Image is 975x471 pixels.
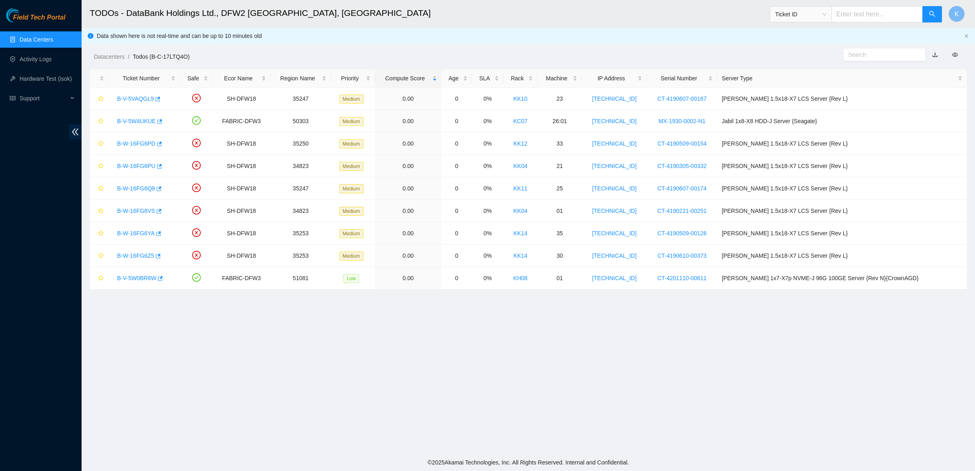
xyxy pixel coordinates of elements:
[441,245,472,267] td: 0
[192,206,201,214] span: close-circle
[82,454,975,471] footer: © 2025 Akamai Technologies, Inc. All Rights Reserved. Internal and Confidential.
[775,8,827,20] span: Ticket ID
[955,9,959,19] span: K
[117,230,155,237] a: B-W-16FG6YA
[441,177,472,200] td: 0
[375,267,441,290] td: 0.00
[98,141,104,147] span: star
[657,275,707,281] a: CT-4201110-00611
[192,184,201,192] span: close-circle
[592,140,636,147] a: [TECHNICAL_ID]
[592,95,636,102] a: [TECHNICAL_ID]
[537,245,582,267] td: 30
[717,155,967,177] td: [PERSON_NAME] 1.5x18-X7 LCS Server {Rev L}
[375,133,441,155] td: 0.00
[964,33,969,39] button: close
[270,222,331,245] td: 35253
[339,252,363,261] span: Medium
[213,133,270,155] td: SH-DFW18
[213,200,270,222] td: SH-DFW18
[339,95,363,104] span: Medium
[717,267,967,290] td: [PERSON_NAME] 1x7-X7p NVME-J 96G 100GE Server {Rev N}{CrownAGD}
[375,88,441,110] td: 0.00
[831,6,923,22] input: Enter text here...
[514,230,527,237] a: KK14
[658,118,705,124] a: MX-1930-0002-N1
[192,273,201,282] span: check-circle
[926,48,944,61] button: download
[848,50,914,59] input: Search
[192,251,201,259] span: close-circle
[537,110,582,133] td: 26:01
[932,51,938,58] a: download
[20,75,72,82] a: Hardware Test (isok)
[592,118,636,124] a: [TECHNICAL_ID]
[472,200,503,222] td: 0%
[472,267,503,290] td: 0%
[98,163,104,170] span: star
[98,208,104,214] span: star
[13,14,65,22] span: Field Tech Portal
[441,155,472,177] td: 0
[6,8,41,22] img: Akamai Technologies
[20,90,68,106] span: Support
[717,133,967,155] td: [PERSON_NAME] 1.5x18-X7 LCS Server {Rev L}
[98,186,104,192] span: star
[375,200,441,222] td: 0.00
[270,88,331,110] td: 35247
[117,208,155,214] a: B-W-16FG6VS
[537,200,582,222] td: 01
[537,177,582,200] td: 25
[192,94,201,102] span: close-circle
[94,92,104,105] button: star
[441,88,472,110] td: 0
[117,140,155,147] a: B-W-16FG6PD
[717,88,967,110] td: [PERSON_NAME] 1.5x18-X7 LCS Server {Rev L}
[98,253,104,259] span: star
[117,163,155,169] a: B-W-16FG6PU
[94,272,104,285] button: star
[192,161,201,170] span: close-circle
[117,252,154,259] a: B-W-16FG6Z5
[717,177,967,200] td: [PERSON_NAME] 1.5x18-X7 LCS Server {Rev L}
[537,222,582,245] td: 35
[514,140,527,147] a: KK12
[441,222,472,245] td: 0
[94,137,104,150] button: star
[472,133,503,155] td: 0%
[472,222,503,245] td: 0%
[339,117,363,126] span: Medium
[657,140,707,147] a: CT-4190509-00154
[657,95,707,102] a: CT-4190607-00167
[94,204,104,217] button: star
[657,208,707,214] a: CT-4190221-00251
[472,245,503,267] td: 0%
[128,53,129,60] span: /
[94,115,104,128] button: star
[657,185,707,192] a: CT-4190607-00174
[270,155,331,177] td: 34823
[441,200,472,222] td: 0
[537,133,582,155] td: 33
[514,185,527,192] a: KK11
[472,155,503,177] td: 0%
[339,229,363,238] span: Medium
[592,252,636,259] a: [TECHNICAL_ID]
[514,208,527,214] a: KK04
[339,162,363,171] span: Medium
[472,88,503,110] td: 0%
[592,230,636,237] a: [TECHNICAL_ID]
[952,52,958,57] span: eye
[717,110,967,133] td: Jabil 1x8-X8 HDD-J Server {Seagate}
[343,274,359,283] span: Low
[69,124,82,139] span: double-left
[339,139,363,148] span: Medium
[117,275,156,281] a: B-V-5W0BR6W
[537,267,582,290] td: 01
[98,230,104,237] span: star
[94,53,124,60] a: Datacenters
[213,222,270,245] td: SH-DFW18
[270,245,331,267] td: 35253
[192,139,201,147] span: close-circle
[717,200,967,222] td: [PERSON_NAME] 1.5x18-X7 LCS Server {Rev L}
